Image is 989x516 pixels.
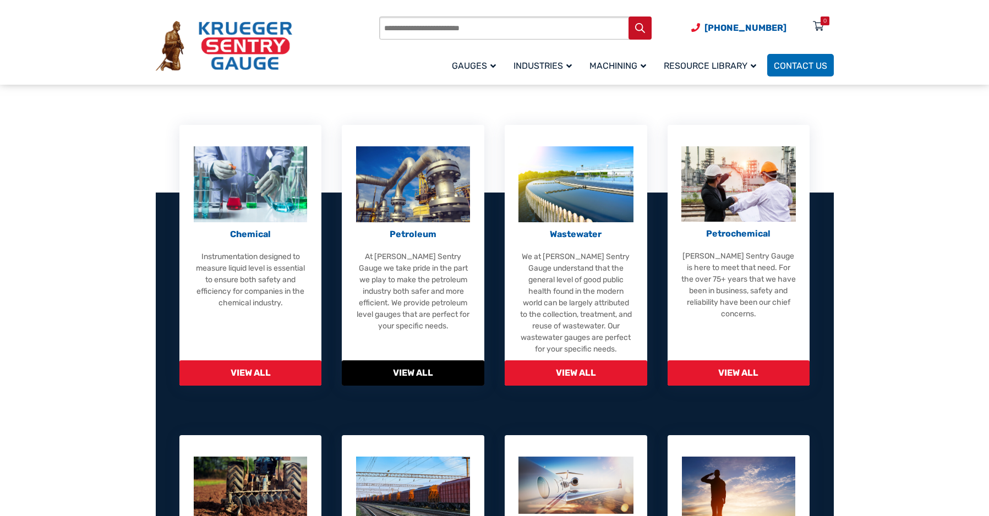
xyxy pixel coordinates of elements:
[507,52,583,78] a: Industries
[681,227,796,240] p: Petrochemical
[342,125,484,386] a: Petroleum Petroleum At [PERSON_NAME] Sentry Gauge we take pride in the part we play to make the p...
[513,61,572,71] span: Industries
[657,52,767,78] a: Resource Library
[356,228,471,241] p: Petroleum
[193,251,308,309] p: Instrumentation designed to measure liquid level is essential to ensure both safety and efficienc...
[356,251,471,332] p: At [PERSON_NAME] Sentry Gauge we take pride in the part we play to make the petroleum industry bo...
[342,360,484,386] span: View All
[505,125,647,386] a: Wastewater Wastewater We at [PERSON_NAME] Sentry Gauge understand that the general level of good ...
[823,17,827,25] div: 0
[681,250,796,320] p: [PERSON_NAME] Sentry Gauge is here to meet that need. For the over 75+ years that we have been in...
[518,457,633,514] img: Aviation
[691,21,786,35] a: Phone Number (920) 434-8860
[179,360,322,386] span: View All
[505,360,647,386] span: View All
[664,61,756,71] span: Resource Library
[589,61,646,71] span: Machining
[193,228,308,241] p: Chemical
[179,125,322,386] a: Chemical Chemical Instrumentation designed to measure liquid level is essential to ensure both sa...
[452,61,496,71] span: Gauges
[356,146,470,222] img: Petroleum
[445,52,507,78] a: Gauges
[681,146,796,222] img: Petrochemical
[704,23,786,33] span: [PHONE_NUMBER]
[518,251,633,355] p: We at [PERSON_NAME] Sentry Gauge understand that the general level of good public health found in...
[583,52,657,78] a: Machining
[774,61,827,71] span: Contact Us
[767,54,834,76] a: Contact Us
[668,360,810,386] span: View All
[518,146,633,222] img: Wastewater
[518,228,633,241] p: Wastewater
[194,146,308,222] img: Chemical
[668,125,810,386] a: Petrochemical Petrochemical [PERSON_NAME] Sentry Gauge is here to meet that need. For the over 75...
[156,21,292,72] img: Krueger Sentry Gauge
